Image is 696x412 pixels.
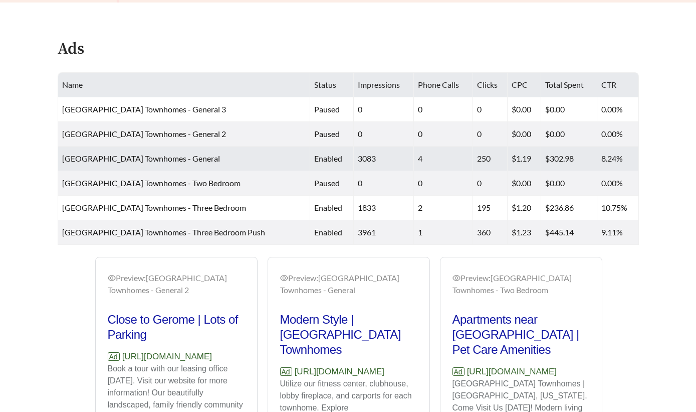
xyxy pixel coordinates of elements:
[280,367,292,376] span: Ad
[452,272,590,296] div: Preview: [GEOGRAPHIC_DATA] Townhomes - Two Bedroom
[473,171,508,196] td: 0
[314,104,340,114] span: paused
[354,147,414,171] td: 3083
[58,73,310,97] th: Name
[108,274,116,282] span: eye
[108,350,245,363] p: [URL][DOMAIN_NAME]
[354,122,414,147] td: 0
[280,272,417,296] div: Preview: [GEOGRAPHIC_DATA] Townhomes - General
[473,122,508,147] td: 0
[414,196,473,220] td: 2
[108,312,245,342] h2: Close to Gerome | Lots of Parking
[597,122,638,147] td: 0.00%
[473,147,508,171] td: 250
[597,171,638,196] td: 0.00%
[597,220,638,245] td: 9.11%
[354,171,414,196] td: 0
[508,122,541,147] td: $0.00
[512,80,528,89] span: CPC
[62,227,265,237] span: [GEOGRAPHIC_DATA] Townhomes - Three Bedroom Push
[108,352,120,361] span: Ad
[354,73,414,97] th: Impressions
[508,220,541,245] td: $1.23
[541,122,597,147] td: $0.00
[62,104,226,114] span: [GEOGRAPHIC_DATA] Townhomes - General 3
[541,97,597,122] td: $0.00
[314,129,340,139] span: paused
[280,274,288,282] span: eye
[62,154,220,163] span: [GEOGRAPHIC_DATA] Townhomes - General
[314,203,342,212] span: enabled
[414,73,473,97] th: Phone Calls
[541,171,597,196] td: $0.00
[314,178,340,188] span: paused
[354,196,414,220] td: 1833
[452,367,465,376] span: Ad
[452,274,460,282] span: eye
[310,73,354,97] th: Status
[508,196,541,220] td: $1.20
[414,97,473,122] td: 0
[541,147,597,171] td: $302.98
[108,272,245,296] div: Preview: [GEOGRAPHIC_DATA] Townhomes - General 2
[414,171,473,196] td: 0
[597,196,638,220] td: 10.75%
[508,171,541,196] td: $0.00
[414,147,473,171] td: 4
[601,80,616,89] span: CTR
[541,73,597,97] th: Total Spent
[452,312,590,357] h2: Apartments near [GEOGRAPHIC_DATA] | Pet Care Amenities
[314,154,342,163] span: enabled
[473,73,508,97] th: Clicks
[62,203,246,212] span: [GEOGRAPHIC_DATA] Townhomes - Three Bedroom
[508,147,541,171] td: $1.19
[508,97,541,122] td: $0.00
[354,220,414,245] td: 3961
[62,178,241,188] span: [GEOGRAPHIC_DATA] Townhomes - Two Bedroom
[541,220,597,245] td: $445.14
[452,365,590,378] p: [URL][DOMAIN_NAME]
[280,312,417,357] h2: Modern Style | [GEOGRAPHIC_DATA] Townhomes
[314,227,342,237] span: enabled
[541,196,597,220] td: $236.86
[597,97,638,122] td: 0.00%
[473,220,508,245] td: 360
[473,196,508,220] td: 195
[473,97,508,122] td: 0
[62,129,226,139] span: [GEOGRAPHIC_DATA] Townhomes - General 2
[354,97,414,122] td: 0
[414,122,473,147] td: 0
[597,147,638,171] td: 8.24%
[58,41,84,58] h4: Ads
[280,365,417,378] p: [URL][DOMAIN_NAME]
[414,220,473,245] td: 1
